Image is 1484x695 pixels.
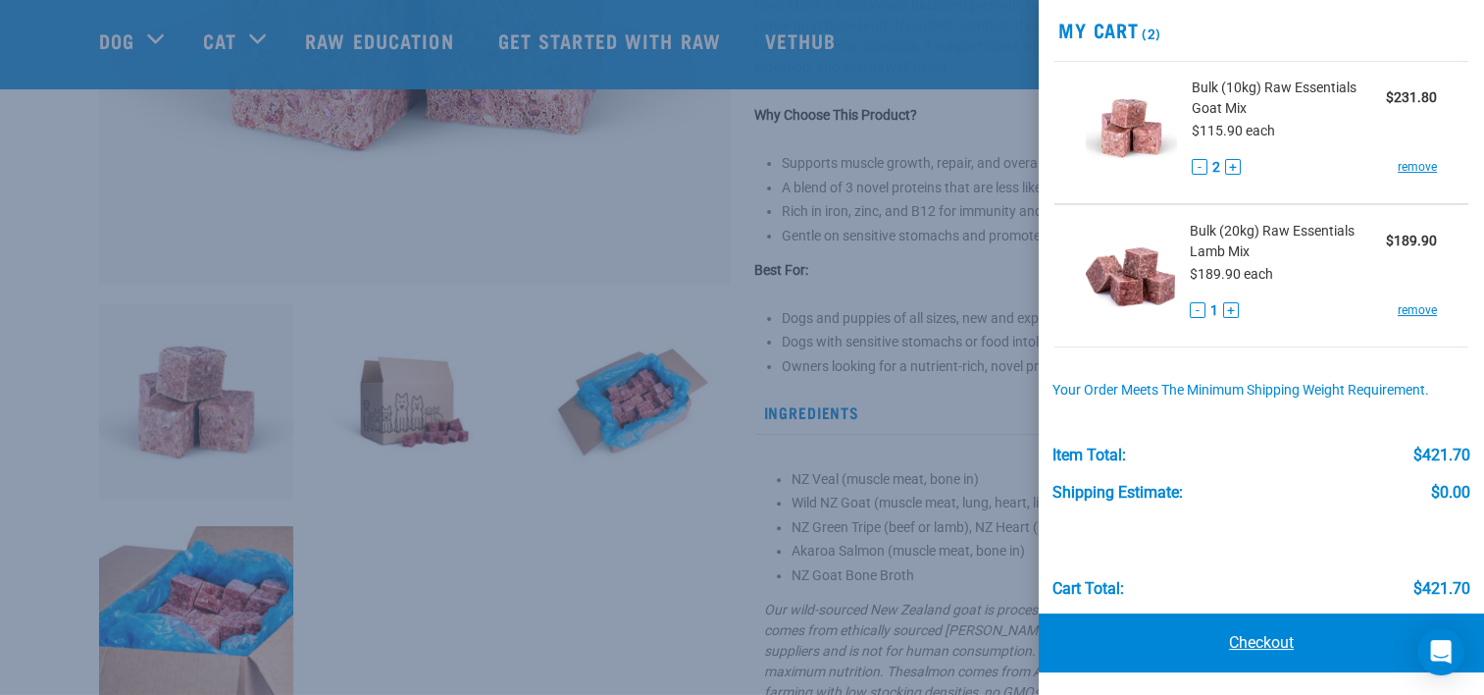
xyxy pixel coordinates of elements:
[1398,301,1437,319] a: remove
[1190,266,1273,282] span: $189.90 each
[1192,159,1207,175] button: -
[1431,484,1470,502] div: $0.00
[1210,300,1218,321] span: 1
[1398,158,1437,176] a: remove
[1052,383,1471,399] div: Your order meets the minimum shipping weight requirement.
[1386,233,1437,248] strong: $189.90
[1052,484,1183,502] div: Shipping Estimate:
[1192,123,1275,138] span: $115.90 each
[1192,78,1386,119] span: Bulk (10kg) Raw Essentials Goat Mix
[1223,302,1239,318] button: +
[1039,614,1484,672] a: Checkout
[1039,19,1484,41] h2: My Cart
[1413,447,1470,464] div: $421.70
[1086,78,1176,179] img: Raw Essentials Goat Mix
[1052,580,1124,598] div: Cart total:
[1139,29,1161,36] span: (2)
[1417,628,1464,675] div: Open Intercom Messenger
[1413,580,1470,598] div: $421.70
[1225,159,1241,175] button: +
[1212,157,1220,178] span: 2
[1386,89,1437,105] strong: $231.80
[1190,302,1205,318] button: -
[1052,447,1126,464] div: Item Total:
[1190,221,1386,262] span: Bulk (20kg) Raw Essentials Lamb Mix
[1086,221,1175,322] img: Raw Essentials Lamb Mix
